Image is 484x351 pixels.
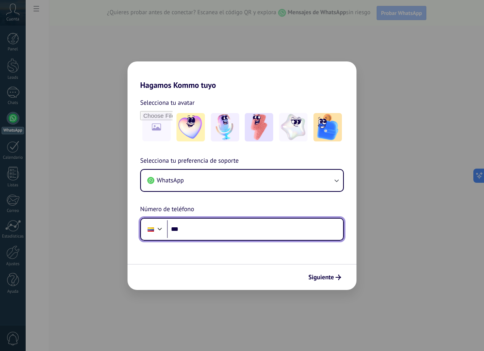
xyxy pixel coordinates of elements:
[140,98,195,108] span: Selecciona tu avatar
[245,113,273,141] img: -3.jpeg
[176,113,205,141] img: -1.jpeg
[305,271,345,284] button: Siguiente
[313,113,342,141] img: -5.jpeg
[140,156,239,166] span: Selecciona tu preferencia de soporte
[141,170,343,191] button: WhatsApp
[279,113,308,141] img: -4.jpeg
[143,221,158,238] div: Colombia: + 57
[157,176,184,184] span: WhatsApp
[308,275,334,280] span: Siguiente
[128,61,356,90] h2: Hagamos Kommo tuyo
[211,113,239,141] img: -2.jpeg
[140,204,194,215] span: Número de teléfono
